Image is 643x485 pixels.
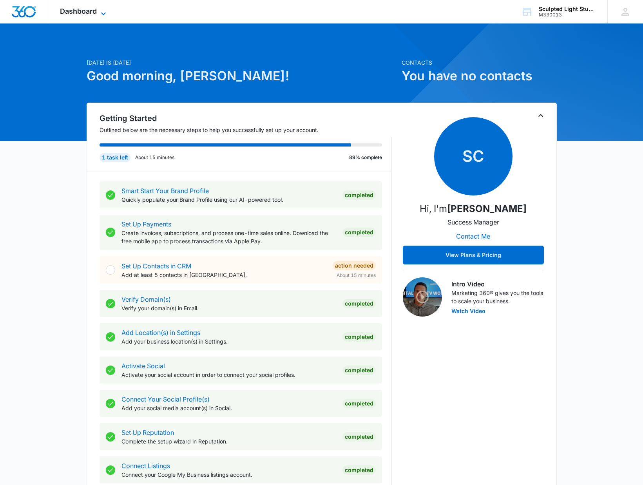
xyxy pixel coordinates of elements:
div: account id [539,12,596,18]
p: Add at least 5 contacts in [GEOGRAPHIC_DATA]. [121,271,326,279]
p: Connect your Google My Business listings account. [121,471,336,479]
p: Create invoices, subscriptions, and process one-time sales online. Download the free mobile app t... [121,229,336,245]
p: Outlined below are the necessary steps to help you successfully set up your account. [100,126,392,134]
p: [DATE] is [DATE] [87,58,397,67]
p: Verify your domain(s) in Email. [121,304,336,312]
h2: Getting Started [100,112,392,124]
p: Success Manager [447,217,499,227]
span: About 15 minutes [337,272,376,279]
p: Activate your social account in order to connect your social profiles. [121,371,336,379]
p: Marketing 360® gives you the tools to scale your business. [451,289,544,305]
div: Completed [342,228,376,237]
strong: [PERSON_NAME] [447,203,527,214]
a: Smart Start Your Brand Profile [121,187,209,195]
div: Completed [342,366,376,375]
button: Watch Video [451,308,485,314]
a: Connect Listings [121,462,170,470]
div: account name [539,6,596,12]
div: Action Needed [333,261,376,270]
button: View Plans & Pricing [403,246,544,264]
div: Completed [342,399,376,408]
p: Complete the setup wizard in Reputation. [121,437,336,445]
a: Verify Domain(s) [121,295,171,303]
a: Set Up Reputation [121,429,174,436]
a: Set Up Payments [121,220,171,228]
p: Add your business location(s) in Settings. [121,337,336,346]
p: Quickly populate your Brand Profile using our AI-powered tool. [121,195,336,204]
h1: You have no contacts [402,67,557,85]
div: Completed [342,432,376,442]
h1: Good morning, [PERSON_NAME]! [87,67,397,85]
p: Add your social media account(s) in Social. [121,404,336,412]
p: About 15 minutes [135,154,174,161]
a: Set Up Contacts in CRM [121,262,191,270]
h3: Intro Video [451,279,544,289]
div: Completed [342,332,376,342]
div: Completed [342,190,376,200]
p: Hi, I'm [420,202,527,216]
div: 1 task left [100,153,130,162]
img: Intro Video [403,277,442,317]
div: Completed [342,299,376,308]
span: Dashboard [60,7,97,15]
button: Toggle Collapse [536,111,545,120]
a: Add Location(s) in Settings [121,329,200,337]
span: SC [434,117,513,195]
a: Connect Your Social Profile(s) [121,395,210,403]
button: Contact Me [448,227,498,246]
a: Activate Social [121,362,165,370]
div: Completed [342,465,376,475]
p: Contacts [402,58,557,67]
p: 89% complete [349,154,382,161]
